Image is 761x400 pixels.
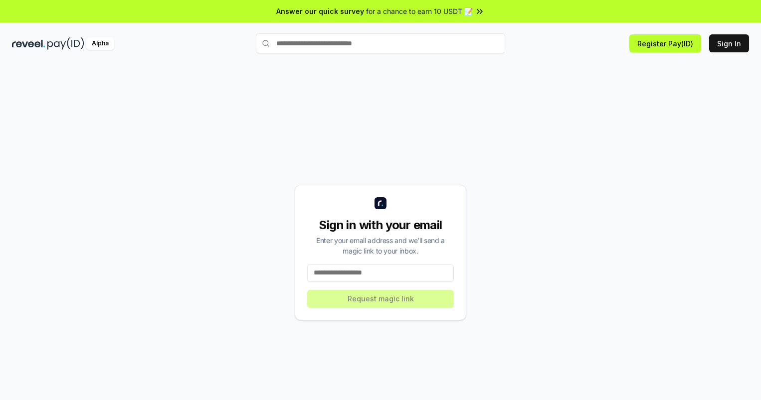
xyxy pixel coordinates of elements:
img: pay_id [47,37,84,50]
div: Enter your email address and we’ll send a magic link to your inbox. [307,235,454,256]
button: Register Pay(ID) [629,34,701,52]
span: Answer our quick survey [276,6,364,16]
span: for a chance to earn 10 USDT 📝 [366,6,473,16]
img: reveel_dark [12,37,45,50]
button: Sign In [709,34,749,52]
div: Alpha [86,37,114,50]
div: Sign in with your email [307,217,454,233]
img: logo_small [375,197,386,209]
